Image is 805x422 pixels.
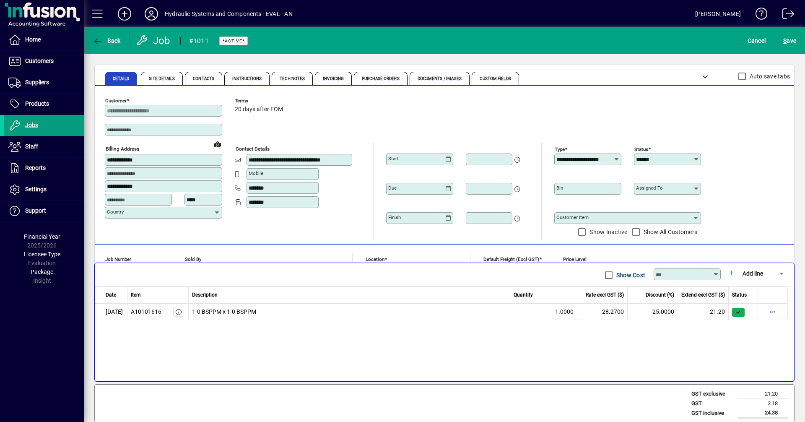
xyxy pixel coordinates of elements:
span: Item [131,291,141,299]
mat-label: Price Level [563,256,587,262]
span: Package [31,268,53,275]
label: Show Cost [615,271,645,279]
span: Purchase Orders [362,77,400,81]
span: Contacts [193,77,214,81]
span: Rate excl GST ($) [586,291,624,299]
span: Financial Year [24,233,60,240]
a: Support [4,201,84,221]
td: 1-0 BSPPM x 1-0 BSPPM [189,303,511,320]
button: Cancel [745,33,768,48]
mat-label: Start [388,156,399,162]
mat-label: Assigned to [636,185,663,191]
a: Logout [776,2,795,29]
td: GST exclusive [687,389,737,399]
div: Hydraulic Systems and Components - EVAL - AN [165,7,293,21]
a: Staff [4,136,84,157]
span: Home [25,36,41,43]
a: View on map [211,137,224,151]
span: Date [106,291,116,299]
span: Reports [25,164,46,171]
mat-label: Finish [388,214,401,220]
td: [DATE] [95,303,127,320]
span: Settings [25,186,47,193]
span: Terms [235,98,285,104]
div: Job [136,34,172,47]
span: Jobs [25,122,38,128]
mat-label: Job number [105,256,131,262]
button: Profile [138,6,165,21]
td: 25.0000 [628,303,678,320]
mat-label: Due [388,185,397,191]
span: Licensee Type [24,251,60,258]
mat-label: Status [634,146,648,152]
td: 21.20 [737,389,788,399]
span: Customers [25,57,54,64]
mat-label: Type [555,146,565,152]
span: Staff [25,143,38,150]
span: Quantity [514,291,533,299]
span: Suppliers [25,79,49,86]
mat-label: Mobile [249,170,263,176]
span: Custom Fields [480,77,511,81]
label: Show Inactive [588,228,627,236]
span: Extend excl GST ($) [681,291,725,299]
span: Status [732,291,747,299]
label: Auto save tabs [748,72,790,81]
span: Description [192,291,218,299]
span: Documents / Images [418,77,462,81]
span: Invoicing [323,77,344,81]
button: Add [111,6,138,21]
span: Cancel [748,34,766,47]
td: 24.38 [737,408,788,418]
button: Save [781,33,798,48]
mat-label: Country [107,209,124,215]
mat-label: Default Freight (excl GST) [483,256,539,262]
a: Home [4,29,84,50]
a: Knowledge Base [749,2,768,29]
a: Reports [4,158,84,179]
mat-label: Customer Item [556,214,589,220]
span: 1.0000 [555,307,574,316]
label: Show All Customers [642,228,698,236]
td: GST inclusive [687,408,737,418]
mat-label: Bin [556,185,563,191]
mat-label: Location [366,256,384,262]
span: Site Details [149,77,175,81]
span: Discount (%) [646,291,674,299]
span: Instructions [232,77,262,81]
td: 3.18 [737,399,788,408]
td: 28.2700 [577,303,628,320]
a: Suppliers [4,72,84,93]
a: Settings [4,179,84,200]
span: Products [25,100,49,107]
mat-label: Customer [105,98,127,104]
div: [PERSON_NAME] [695,7,741,21]
td: 21.20 [678,303,729,320]
span: 20 days after EOM [235,106,283,113]
a: Customers [4,51,84,72]
span: S [783,37,787,44]
span: Back [93,37,121,44]
td: GST [687,399,737,408]
span: Details [113,77,129,81]
a: Products [4,94,84,115]
span: ave [783,34,796,47]
app-page-header-button: Back [84,33,130,48]
div: #1011 [189,34,209,48]
span: Add line [743,270,763,277]
mat-label: Sold by [185,256,201,262]
span: Support [25,207,46,214]
span: Tech Notes [280,77,305,81]
div: A10101616 [131,307,161,316]
button: Back [91,33,123,48]
button: More options [766,305,779,318]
